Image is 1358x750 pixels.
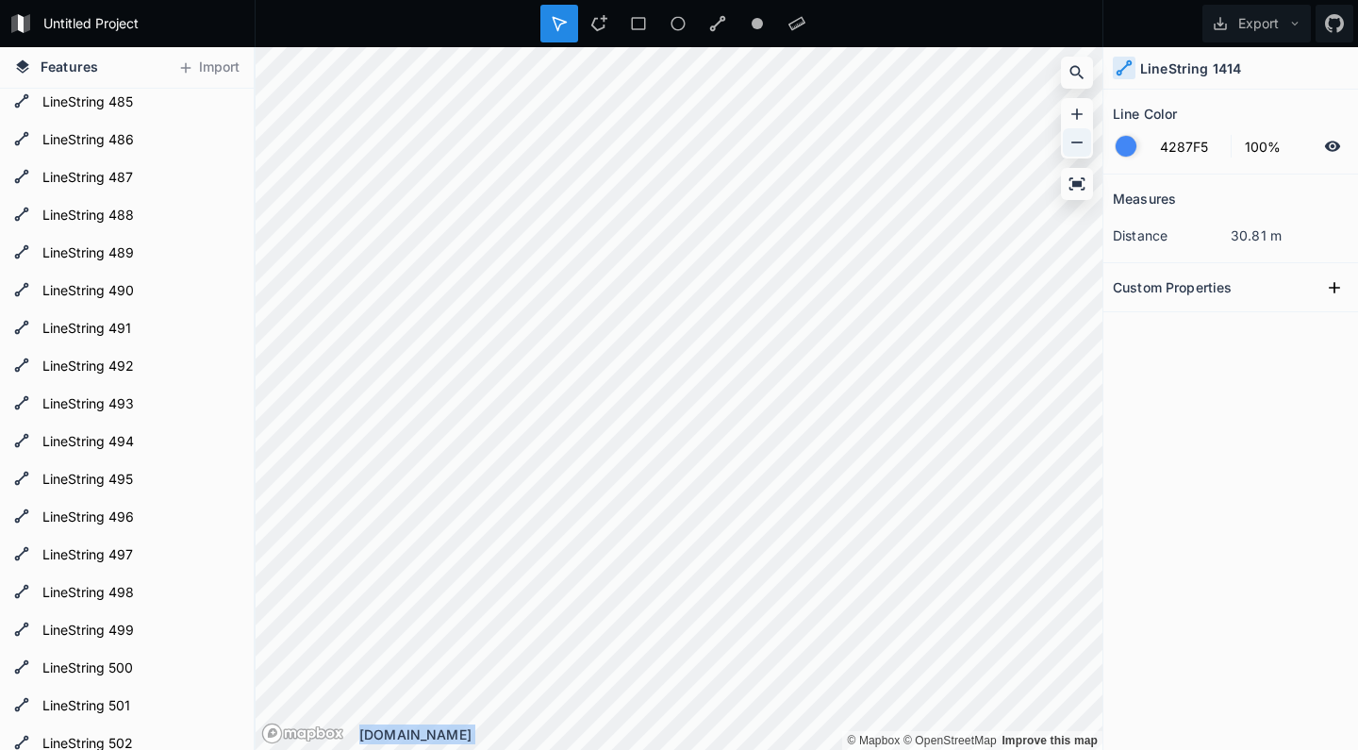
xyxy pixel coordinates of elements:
[1002,734,1098,747] a: Map feedback
[847,734,900,747] a: Mapbox
[1113,184,1176,213] h2: Measures
[1231,225,1349,245] dd: 30.81 m
[41,57,98,76] span: Features
[1140,58,1241,78] h4: LineString 1414
[903,734,997,747] a: OpenStreetMap
[359,725,1102,744] div: [DOMAIN_NAME]
[1113,225,1231,245] dt: distance
[1202,5,1311,42] button: Export
[168,53,249,83] button: Import
[1113,99,1177,128] h2: Line Color
[261,723,344,744] a: Mapbox logo
[1113,273,1232,302] h2: Custom Properties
